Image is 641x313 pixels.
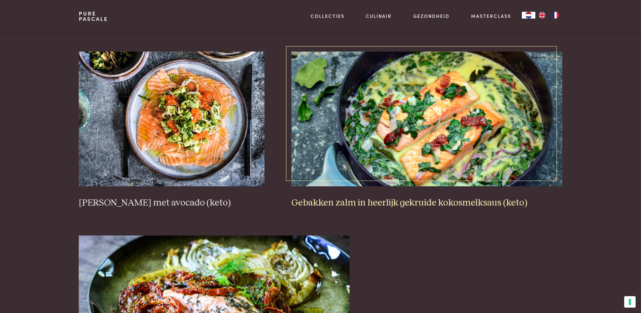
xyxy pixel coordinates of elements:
a: Gebakken zalm in heerlijk gekruide kokosmelksaus (keto) Gebakken zalm in heerlijk gekruide kokosm... [291,52,562,209]
a: PurePascale [79,11,108,22]
h3: [PERSON_NAME] met avocado (keto) [79,197,264,209]
h3: Gebakken zalm in heerlijk gekruide kokosmelksaus (keto) [291,197,562,209]
a: Gezondheid [413,12,450,20]
ul: Language list [535,12,562,19]
img: Rauwe zalm met avocado (keto) [79,52,264,186]
div: Language [522,12,535,19]
a: EN [535,12,549,19]
a: NL [522,12,535,19]
a: FR [549,12,562,19]
button: Uw voorkeuren voor toestemming voor trackingtechnologieën [624,296,636,308]
a: Culinair [366,12,392,20]
a: Rauwe zalm met avocado (keto) [PERSON_NAME] met avocado (keto) [79,52,264,209]
a: Collecties [311,12,345,20]
a: Masterclass [471,12,511,20]
img: Gebakken zalm in heerlijk gekruide kokosmelksaus (keto) [291,52,562,186]
aside: Language selected: Nederlands [522,12,562,19]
